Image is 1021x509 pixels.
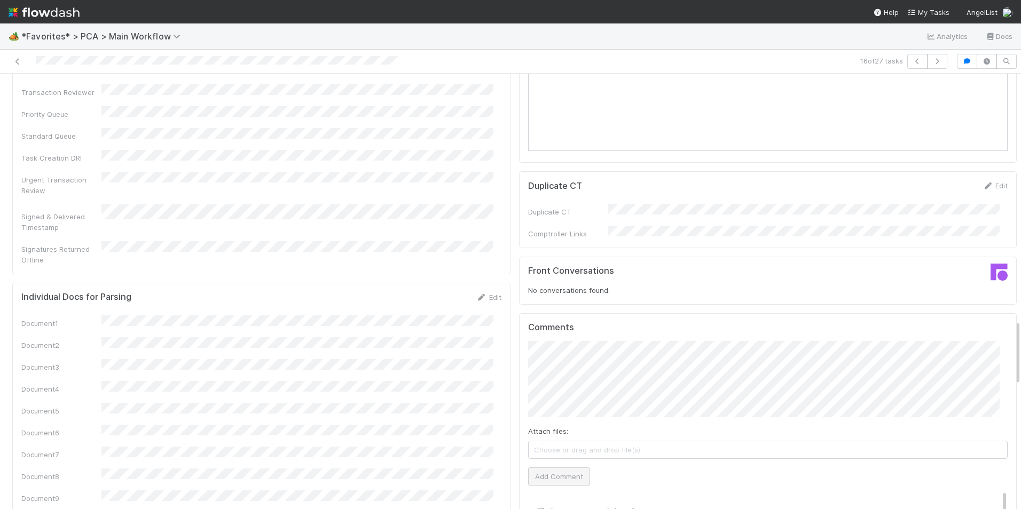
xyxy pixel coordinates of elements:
[967,8,998,17] span: AngelList
[528,206,608,217] div: Duplicate CT
[529,441,1008,458] span: Choose or drag and drop file(s)
[21,471,101,482] div: Document8
[528,426,568,436] label: Attach files:
[528,181,582,192] h5: Duplicate CT
[528,322,1008,333] h5: Comments
[21,131,101,141] div: Standard Queue
[476,293,501,301] a: Edit
[9,3,80,21] img: logo-inverted-e16ddd16eac7371096b0.svg
[528,228,608,239] div: Comptroller Links
[21,384,101,394] div: Document4
[991,264,1008,281] img: front-logo-b4b721b83371efbadf0a.svg
[1002,7,1012,18] img: avatar_487f705b-1efa-4920-8de6-14528bcda38c.png
[21,109,101,120] div: Priority Queue
[860,55,903,66] span: 16 of 27 tasks
[21,493,101,504] div: Document9
[21,31,186,42] span: *Favorites* > PCA > Main Workflow
[21,292,131,303] h5: Individual Docs for Parsing
[985,30,1012,43] a: Docs
[21,340,101,351] div: Document2
[21,87,101,98] div: Transaction Reviewer
[528,266,760,276] h5: Front Conversations
[21,174,101,196] div: Urgent Transaction Review
[21,449,101,460] div: Document7
[873,7,899,18] div: Help
[528,467,590,486] button: Add Comment
[907,8,949,17] span: My Tasks
[9,31,19,41] span: 🏕️
[528,286,610,295] span: No conversations found.
[907,7,949,18] a: My Tasks
[21,362,101,372] div: Document3
[21,318,101,329] div: Document1
[21,153,101,163] div: Task Creation DRI
[926,30,968,43] a: Analytics
[21,405,101,416] div: Document5
[21,427,101,438] div: Document6
[21,211,101,233] div: Signed & Delivered Timestamp
[21,244,101,265] div: Signatures Returned Offline
[983,181,1008,190] a: Edit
